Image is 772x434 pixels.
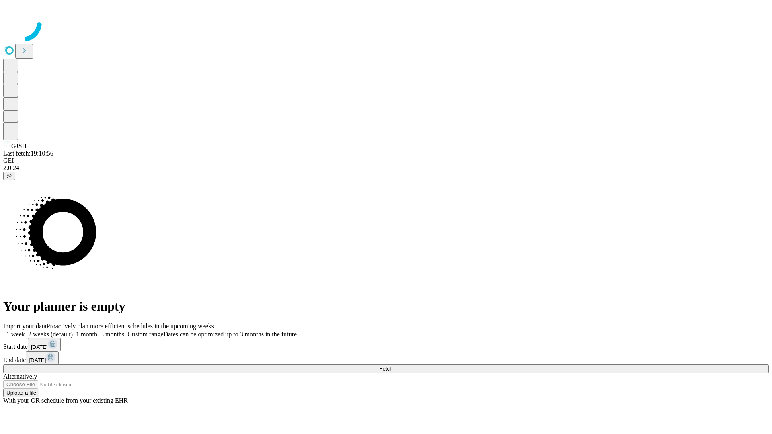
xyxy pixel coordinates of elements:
[101,331,124,338] span: 3 months
[3,157,769,164] div: GEI
[164,331,298,338] span: Dates can be optimized up to 3 months in the future.
[3,389,39,397] button: Upload a file
[3,373,37,380] span: Alternatively
[3,338,769,351] div: Start date
[47,323,216,330] span: Proactively plan more efficient schedules in the upcoming weeks.
[3,397,128,404] span: With your OR schedule from your existing EHR
[3,299,769,314] h1: Your planner is empty
[11,143,27,149] span: GJSH
[29,357,46,363] span: [DATE]
[379,366,392,372] span: Fetch
[3,164,769,172] div: 2.0.241
[3,364,769,373] button: Fetch
[3,351,769,364] div: End date
[3,323,47,330] span: Import your data
[28,331,73,338] span: 2 weeks (default)
[76,331,97,338] span: 1 month
[3,150,53,157] span: Last fetch: 19:10:56
[3,172,15,180] button: @
[28,338,61,351] button: [DATE]
[26,351,59,364] button: [DATE]
[31,344,48,350] span: [DATE]
[6,331,25,338] span: 1 week
[127,331,163,338] span: Custom range
[6,173,12,179] span: @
